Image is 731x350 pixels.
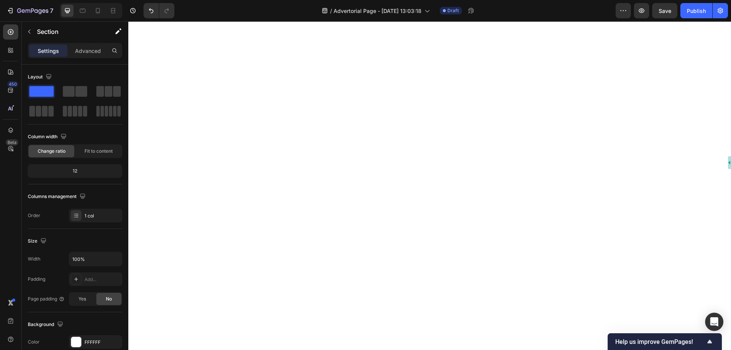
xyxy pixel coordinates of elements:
span: / [330,7,332,15]
div: Order [28,212,40,219]
p: Section [37,27,99,36]
div: Add... [85,276,120,283]
button: Show survey - Help us improve GemPages! [615,337,714,346]
div: Width [28,256,40,262]
span: Yes [78,296,86,302]
p: Advanced [75,47,101,55]
div: Columns management [28,192,87,202]
button: Save [652,3,677,18]
span: Save [659,8,671,14]
p: Settings [38,47,59,55]
span: Change ratio [38,148,65,155]
div: Undo/Redo [144,3,174,18]
div: Beta [6,139,18,145]
input: Auto [69,252,122,266]
div: Open Intercom Messenger [705,313,723,331]
div: Background [28,320,65,330]
div: FFFFFF [85,339,120,346]
div: Padding [28,276,45,283]
p: 7 [50,6,53,15]
div: 450 [7,81,18,87]
div: Page padding [28,296,65,302]
div: Size [28,236,48,246]
div: 1 col [85,213,120,219]
span: Advertorial Page - [DATE] 13:03:18 [334,7,421,15]
div: Publish [687,7,706,15]
span: Draft [447,7,459,14]
div: Layout [28,72,53,82]
span: No [106,296,112,302]
div: Color [28,339,40,345]
iframe: Design area [128,21,731,350]
div: Column width [28,132,68,142]
div: 12 [29,166,121,176]
button: 7 [3,3,57,18]
button: Publish [680,3,712,18]
span: Fit to content [85,148,113,155]
span: Help us improve GemPages! [615,338,705,345]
